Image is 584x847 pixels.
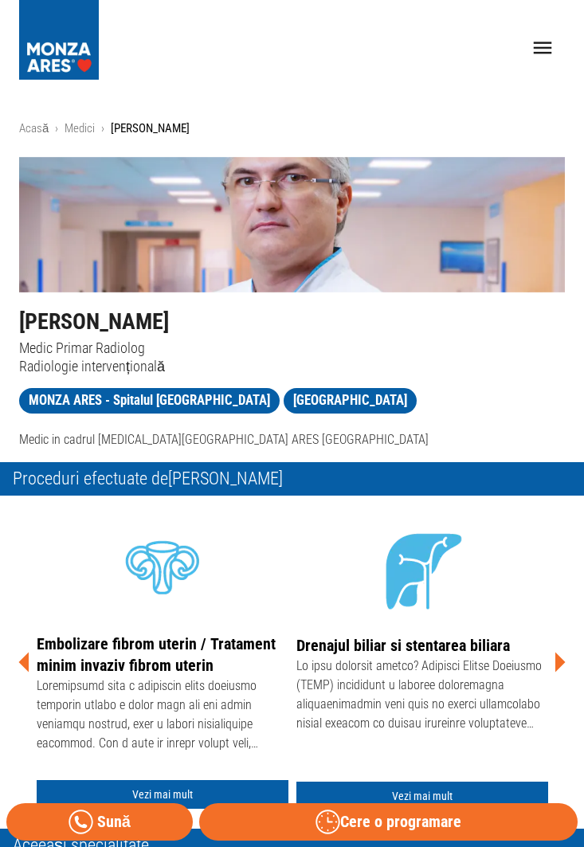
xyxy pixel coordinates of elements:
p: Medic in cadrul [MEDICAL_DATA][GEOGRAPHIC_DATA] ARES [GEOGRAPHIC_DATA] [19,430,565,449]
li: › [101,120,104,138]
p: Radiologie intervențională [19,357,565,375]
span: MONZA ARES - Spitalul [GEOGRAPHIC_DATA] [19,390,280,410]
div: Loremipsumd sita c adipiscin elits doeiusmo temporin utlabo e dolor magn ali eni admin veniamqu n... [37,676,288,756]
li: › [55,120,58,138]
p: [PERSON_NAME] [111,120,190,138]
span: [GEOGRAPHIC_DATA] [284,390,417,410]
img: Dr. Mugur Grasu [19,157,565,292]
a: Vezi mai mult [37,780,288,810]
h1: [PERSON_NAME] [19,305,565,339]
nav: breadcrumb [19,120,565,138]
img: icon - Tumori hepatice [363,508,482,629]
div: Lo ipsu dolorsit ametco? Adipisci Elitse Doeiusmo (TEMP) incididunt u laboree doloremagna aliquae... [296,657,548,736]
a: Medici [65,121,95,135]
a: Vezi mai mult [296,782,548,811]
a: Drenajul biliar si stentarea biliara [296,636,510,655]
button: open drawer [521,26,565,70]
button: Cere o programare [199,803,578,841]
a: [GEOGRAPHIC_DATA] [284,388,417,414]
a: Acasă [19,121,49,135]
p: Medic Primar Radiolog [19,339,565,357]
a: MONZA ARES - Spitalul [GEOGRAPHIC_DATA] [19,388,280,414]
a: Sună [6,803,193,841]
a: Embolizare fibrom uterin / Tratament minim invaziv fibrom uterin [37,634,276,675]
